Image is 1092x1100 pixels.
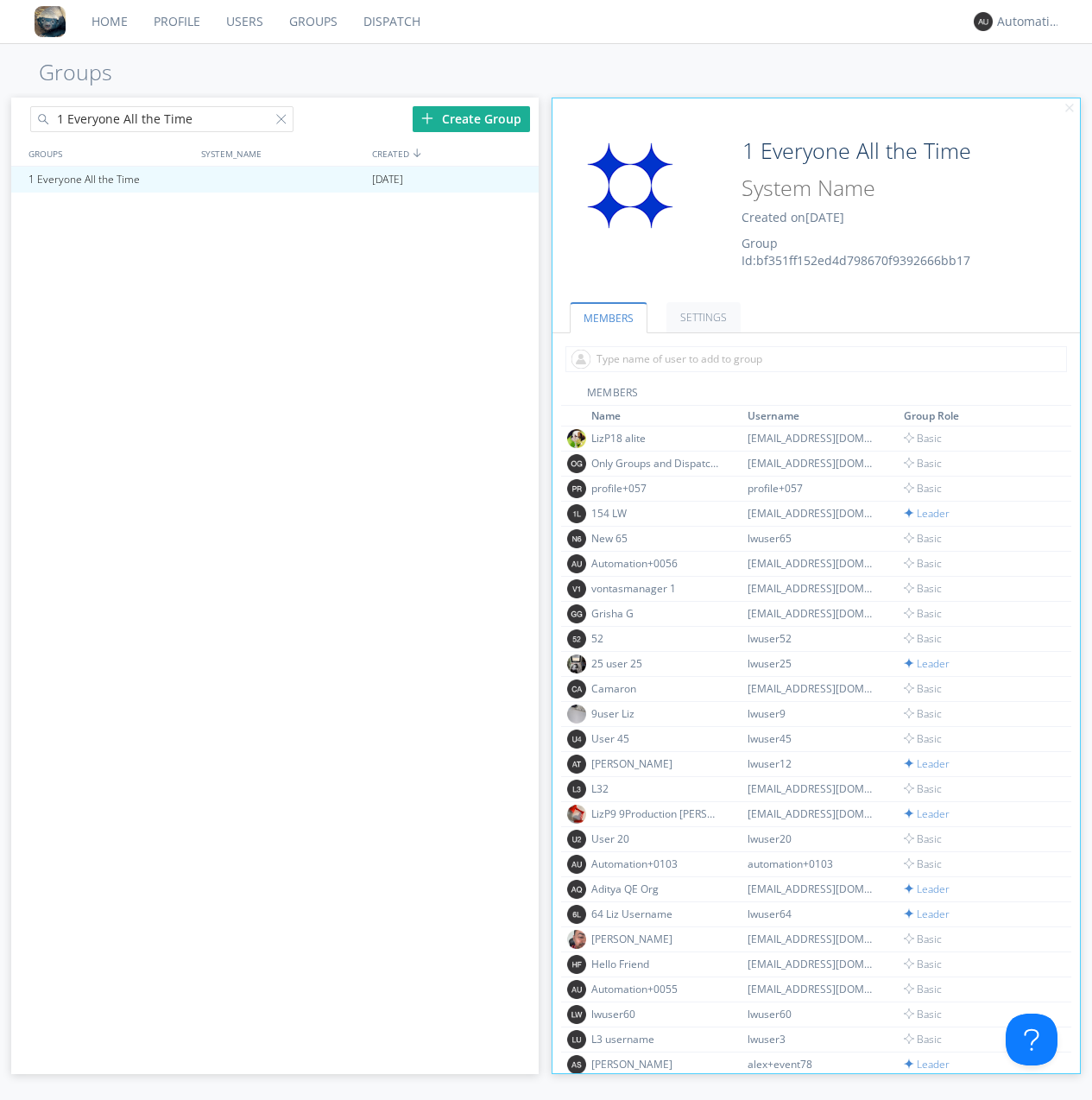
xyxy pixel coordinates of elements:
div: profile+057 [748,481,877,496]
div: New 65 [591,531,721,546]
span: [DATE] [372,167,403,193]
div: User 20 [591,831,721,846]
img: 373638.png [567,1055,586,1074]
div: 9user Liz [591,706,721,721]
div: [EMAIL_ADDRESS][DOMAIN_NAME] [748,681,877,696]
span: Basic [904,1032,942,1046]
input: Search groups [30,106,294,132]
div: [EMAIL_ADDRESS][DOMAIN_NAME] [748,581,877,596]
a: MEMBERS [570,302,647,333]
div: 154 LW [591,506,721,521]
div: User 45 [591,731,721,746]
span: Basic [904,431,942,446]
div: MEMBERS [561,385,1071,406]
th: Toggle SortBy [745,406,901,427]
div: Camaron [591,681,721,696]
img: 373638.png [567,980,586,999]
div: alex+event78 [748,1057,877,1072]
img: 373638.png [567,1005,586,1024]
input: System Name [735,172,1014,205]
img: 373638.png [567,855,586,874]
div: Automation+0103 [591,857,721,871]
span: Basic [904,531,942,546]
div: [EMAIL_ADDRESS][DOMAIN_NAME] [748,882,877,896]
img: 305fa19a2e58434bb3f4e88bbfc8325e [567,705,586,724]
div: lwuser25 [748,656,877,671]
div: lwuser60 [591,1007,721,1021]
div: lwuser20 [748,831,877,846]
div: 25 user 25 [591,656,721,671]
span: Leader [904,756,950,771]
div: [EMAIL_ADDRESS][DOMAIN_NAME] [748,806,877,821]
div: lwuser12 [748,756,877,771]
span: Basic [904,982,942,996]
img: 8ff700cf5bab4eb8a436322861af2272 [35,6,66,37]
img: 373638.png [567,905,586,924]
span: Leader [904,806,950,821]
th: Toggle SortBy [589,406,745,427]
img: 373638.png [567,880,586,899]
span: Basic [904,731,942,746]
span: Basic [904,781,942,796]
span: Basic [904,932,942,946]
span: Basic [904,957,942,971]
div: [EMAIL_ADDRESS][DOMAIN_NAME] [748,982,877,996]
span: Basic [904,831,942,846]
div: lwuser45 [748,731,877,746]
span: Basic [904,1007,942,1021]
div: L3 username [591,1032,721,1046]
div: lwuser60 [748,1007,877,1021]
div: LizP18 alite [591,431,721,446]
div: [PERSON_NAME] [591,932,721,946]
div: 1 Everyone All the Time [24,167,195,193]
div: lwuser52 [748,631,877,646]
span: Leader [904,907,950,921]
div: 52 [591,631,721,646]
input: Group Name [735,134,1014,168]
img: 373638.png [567,504,586,523]
div: Automation+0004 [997,13,1062,30]
div: lwuser3 [748,1032,877,1046]
span: Basic [904,606,942,621]
img: 373638.png [567,755,586,774]
div: SYSTEM_NAME [197,141,369,166]
span: Basic [904,581,942,596]
img: 373638.png [567,479,586,498]
div: CREATED [368,141,540,166]
th: Toggle SortBy [901,406,1051,427]
div: [EMAIL_ADDRESS][DOMAIN_NAME] [748,932,877,946]
a: 1 Everyone All the Time[DATE] [11,167,539,193]
img: 0d0fd784be474909b6fb18e3a1b02fc7 [567,429,586,448]
span: Basic [904,706,942,721]
div: Automation+0056 [591,556,721,571]
span: Leader [904,1057,950,1072]
div: [PERSON_NAME] [591,756,721,771]
div: automation+0103 [748,857,877,871]
img: 373638.png [567,730,586,749]
span: Basic [904,556,942,571]
div: [PERSON_NAME] [591,1057,721,1072]
div: Only Groups and Dispatch Tabs [591,456,721,471]
div: [EMAIL_ADDRESS][DOMAIN_NAME] [748,456,877,471]
div: lwuser65 [748,531,877,546]
span: Basic [904,481,942,496]
div: Automation+0055 [591,982,721,996]
span: Basic [904,456,942,471]
div: L32 [591,781,721,796]
a: SETTINGS [666,302,741,332]
div: [EMAIL_ADDRESS][DOMAIN_NAME] [748,606,877,621]
div: lwuser9 [748,706,877,721]
img: 373638.png [567,780,586,799]
img: 30b4fc036c134896bbcaf3271c59502e [567,654,586,673]
img: 31c91c2a7426418da1df40c869a31053 [565,134,695,237]
img: 373638.png [567,579,586,598]
span: Leader [904,882,950,896]
div: GROUPS [24,141,193,166]
iframe: Toggle Customer Support [1006,1014,1057,1065]
div: Aditya QE Org [591,882,721,896]
span: [DATE] [805,209,844,225]
div: [EMAIL_ADDRESS][DOMAIN_NAME] [748,506,877,521]
div: [EMAIL_ADDRESS][DOMAIN_NAME] [748,957,877,971]
div: lwuser64 [748,907,877,921]
div: 64 Liz Username [591,907,721,921]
